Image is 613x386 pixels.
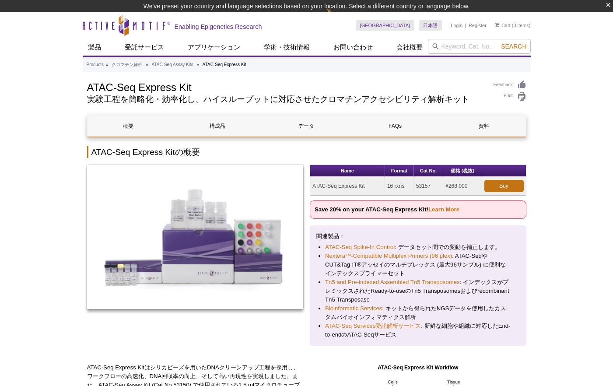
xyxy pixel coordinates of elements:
[494,92,526,102] a: Print
[495,23,499,27] img: Your Cart
[203,62,246,67] li: ATAC-Seq Express Kit
[151,61,193,69] a: ATAC-Seq Assay Kits
[182,39,245,56] a: アプリケーション
[495,20,531,31] li: (0 items)
[87,95,485,103] h2: 実験工程を簡略化・効率化し、ハイスループットに対応させたクロマチンアクセシビリティ解析キット
[112,61,142,69] a: クロマチン解析
[176,116,259,137] a: 構成品
[325,252,452,260] a: Nextera™-Compatible Multiplex Primers (96 plex)
[443,165,482,177] th: 価格 (税抜)
[328,39,378,56] a: お問い合わせ
[325,322,421,330] a: ATAC-Seq Services受託解析サービス
[315,206,459,213] strong: Save 20% on your ATAC-Seq Express Kit!
[310,177,385,196] td: ATAC-Seq Express Kit
[88,116,170,137] a: 概要
[325,243,395,252] a: ATAC-Seq Spike-In Control
[106,62,109,67] li: »
[414,177,443,196] td: 53157
[498,42,529,50] button: Search
[265,116,347,137] a: データ
[196,62,199,67] li: »
[385,177,414,196] td: 16 rxns
[259,39,315,56] a: 学術・技術情報
[325,252,511,278] li: : ATAC-SeqやCUT&Tag-IT®アッセイのマルチプレックス (最大96サンプル) に便利なインデックスプライマーセット
[414,165,443,177] th: Cat No.
[465,20,466,31] li: |
[354,116,436,137] a: FAQs
[119,39,169,56] a: 受託サービス
[391,39,428,56] a: 会社概要
[325,278,460,287] a: Tn5 and Pre-indexed Assembled Tn5 Transposomes
[146,62,148,67] li: »
[378,365,458,371] strong: ATAC-Seq Express Kit Workflow
[326,7,350,27] img: Change Here
[428,206,459,213] a: Learn More
[495,22,511,28] a: Cart
[325,304,511,322] li: : キットから得られたNGSデータを使用したカスタムバイオインフォマティクス解析
[316,232,520,241] p: 関連製品：
[469,22,487,28] a: Register
[83,39,106,56] a: 製品
[325,278,511,304] li: : インデックスがプレミックスされたReady-to-useのTn5 Transposomesおよびrecombinant Tn5 Transposase
[428,39,531,54] input: Keyword, Cat. No.
[419,20,442,31] a: 日本語
[443,116,525,137] a: 資料
[175,23,262,31] h2: Enabling Epigenetics Research
[484,180,524,192] a: Buy
[443,177,482,196] td: ¥268,000
[325,304,382,313] a: Bioinformatic Services
[451,22,462,28] a: Login
[325,243,511,252] li: : データセット間での変動を補正します。
[310,165,385,177] th: Name
[494,80,526,90] a: Feedback
[356,20,415,31] a: [GEOGRAPHIC_DATA]
[385,165,414,177] th: Format
[325,322,511,339] li: : 新鮮な細胞や組織に対応したEnd-to-endのATAC-Seqサービス
[87,61,104,69] a: Products
[87,146,526,158] h2: ATAC-Seq Express Kitの概要
[87,80,485,93] h1: ATAC-Seq Express Kit
[87,165,304,309] img: ATAC-Seq Express Kit
[501,43,526,50] span: Search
